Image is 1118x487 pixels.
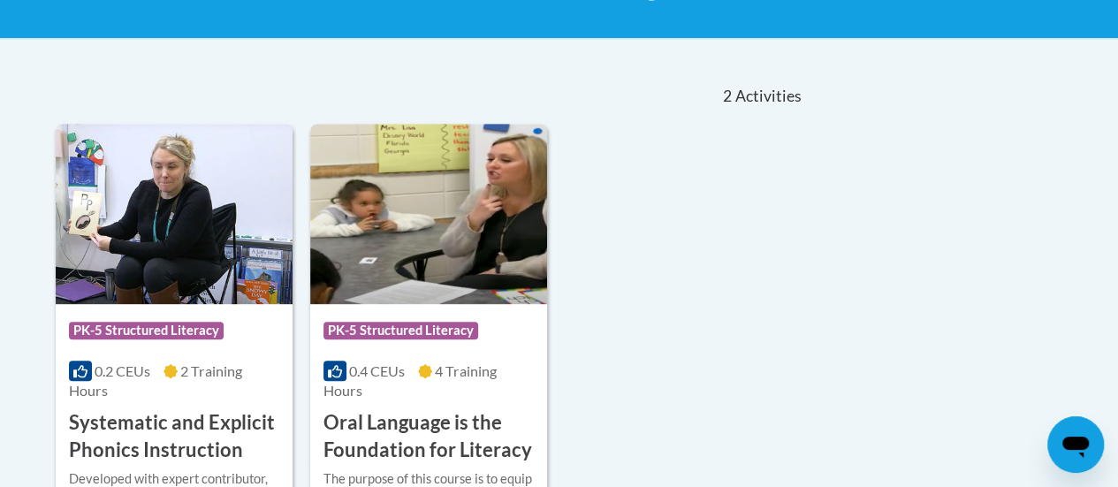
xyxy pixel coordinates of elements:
span: 0.2 CEUs [95,362,150,379]
h3: Systematic and Explicit Phonics Instruction [69,409,279,464]
img: Course Logo [310,124,547,304]
span: PK-5 Structured Literacy [323,322,478,339]
span: 0.4 CEUs [349,362,405,379]
h3: Oral Language is the Foundation for Literacy [323,409,534,464]
img: Course Logo [56,124,293,304]
span: 2 [723,87,732,106]
span: PK-5 Structured Literacy [69,322,224,339]
iframe: Button to launch messaging window [1047,416,1104,473]
span: Activities [734,87,801,106]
